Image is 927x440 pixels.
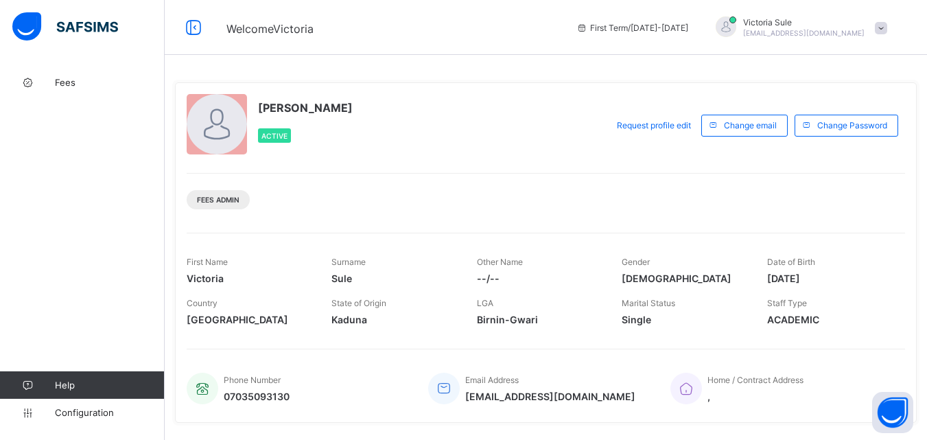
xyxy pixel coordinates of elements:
span: Single [622,314,746,325]
span: Staff Type [767,298,807,308]
span: Country [187,298,218,308]
span: [DEMOGRAPHIC_DATA] [622,273,746,284]
span: Home / Contract Address [707,375,803,385]
span: Sule [331,273,456,284]
span: Active [261,132,288,140]
span: Help [55,380,164,391]
span: First Name [187,257,228,267]
div: VictoriaSule [702,16,894,39]
span: Gender [622,257,650,267]
span: Victoria [187,273,311,284]
span: [EMAIL_ADDRESS][DOMAIN_NAME] [743,29,865,37]
span: Phone Number [224,375,281,385]
span: Birnin-Gwari [477,314,601,325]
span: Kaduna [331,314,456,325]
img: safsims [12,12,118,41]
button: Open asap [872,392,913,433]
span: Request profile edit [617,120,691,130]
span: Configuration [55,407,164,418]
span: [PERSON_NAME] [258,101,353,115]
span: [GEOGRAPHIC_DATA] [187,314,311,325]
span: State of Origin [331,298,386,308]
span: Fees [55,77,165,88]
span: Email Address [465,375,519,385]
span: Marital Status [622,298,675,308]
span: session/term information [576,23,688,33]
span: Welcome Victoria [226,22,314,36]
span: , [707,391,803,402]
span: Date of Birth [767,257,815,267]
span: [EMAIL_ADDRESS][DOMAIN_NAME] [465,391,635,402]
span: LGA [477,298,493,308]
span: Victoria Sule [743,17,865,27]
span: [DATE] [767,273,891,284]
span: Surname [331,257,366,267]
span: --/-- [477,273,601,284]
span: Change Password [817,120,887,130]
span: Change email [724,120,777,130]
span: ACADEMIC [767,314,891,325]
span: Fees Admin [197,196,239,204]
span: Other Name [477,257,523,267]
span: 07035093130 [224,391,290,402]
